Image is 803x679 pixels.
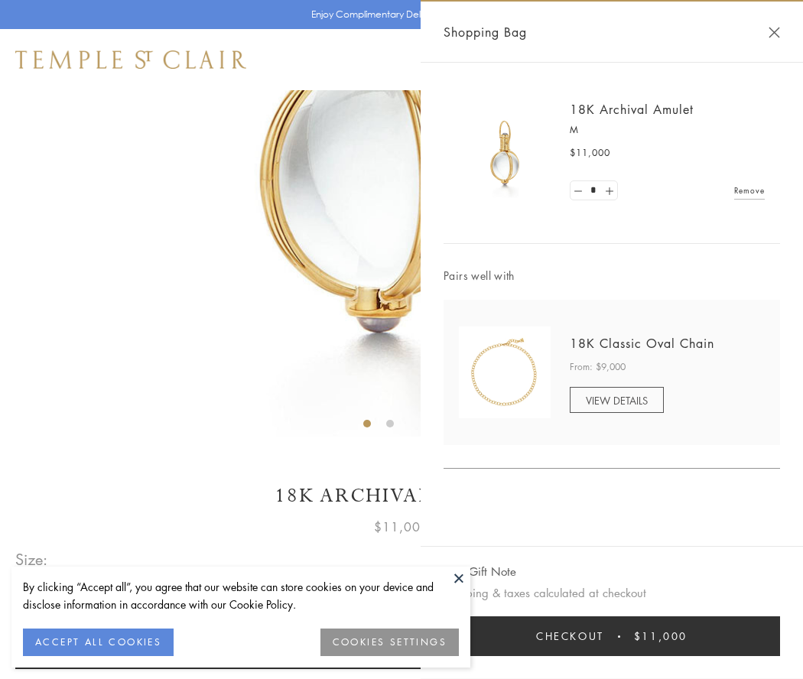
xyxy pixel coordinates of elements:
[769,27,780,38] button: Close Shopping Bag
[571,181,586,200] a: Set quantity to 0
[444,267,780,284] span: Pairs well with
[444,22,527,42] span: Shopping Bag
[444,583,780,603] p: Shipping & taxes calculated at checkout
[734,182,765,199] a: Remove
[570,122,765,138] p: M
[570,387,664,413] a: VIEW DETAILS
[601,181,616,200] a: Set quantity to 2
[444,616,780,656] button: Checkout $11,000
[586,393,648,408] span: VIEW DETAILS
[634,628,688,645] span: $11,000
[15,547,49,572] span: Size:
[23,629,174,656] button: ACCEPT ALL COOKIES
[570,145,610,161] span: $11,000
[15,482,788,509] h1: 18K Archival Amulet
[570,359,626,375] span: From: $9,000
[15,50,246,69] img: Temple St. Clair
[311,7,485,22] p: Enjoy Complimentary Delivery & Returns
[320,629,459,656] button: COOKIES SETTINGS
[459,327,551,418] img: N88865-OV18
[570,335,714,352] a: 18K Classic Oval Chain
[444,562,516,581] button: Add Gift Note
[570,101,694,118] a: 18K Archival Amulet
[374,517,429,537] span: $11,000
[536,628,604,645] span: Checkout
[459,107,551,199] img: 18K Archival Amulet
[23,578,459,613] div: By clicking “Accept all”, you agree that our website can store cookies on your device and disclos...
